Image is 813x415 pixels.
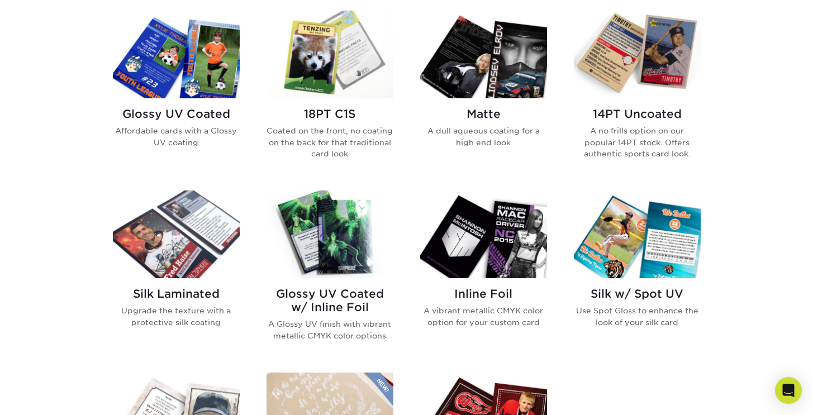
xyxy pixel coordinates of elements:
h2: Glossy UV Coated w/ Inline Foil [267,287,393,314]
img: Inline Foil Trading Cards [420,190,547,278]
h2: Matte [420,107,547,121]
a: 14PT Uncoated Trading Cards 14PT Uncoated A no frills option on our popular 14PT stock. Offers au... [574,11,701,177]
img: Silk w/ Spot UV Trading Cards [574,190,701,278]
p: A dull aqueous coating for a high end look [420,125,547,148]
p: Upgrade the texture with a protective silk coating [113,305,240,328]
img: Glossy UV Coated Trading Cards [113,11,240,98]
h2: Glossy UV Coated [113,107,240,121]
p: Coated on the front, no coating on the back for that traditional card look [267,125,393,159]
h2: 18PT C1S [267,107,393,121]
p: A no frills option on our popular 14PT stock. Offers authentic sports card look. [574,125,701,159]
img: New Product [365,373,393,406]
p: A Glossy UV finish with vibrant metallic CMYK color options [267,318,393,341]
h2: Silk w/ Spot UV [574,287,701,300]
a: 18PT C1S Trading Cards 18PT C1S Coated on the front, no coating on the back for that traditional ... [267,11,393,177]
img: Glossy UV Coated w/ Inline Foil Trading Cards [267,190,393,278]
a: Glossy UV Coated Trading Cards Glossy UV Coated Affordable cards with a Glossy UV coating [113,11,240,177]
a: Silk w/ Spot UV Trading Cards Silk w/ Spot UV Use Spot Gloss to enhance the look of your silk card [574,190,701,359]
a: Glossy UV Coated w/ Inline Foil Trading Cards Glossy UV Coated w/ Inline Foil A Glossy UV finish ... [267,190,393,359]
div: Open Intercom Messenger [775,377,802,404]
p: Affordable cards with a Glossy UV coating [113,125,240,148]
img: 18PT C1S Trading Cards [267,11,393,98]
p: A vibrant metallic CMYK color option for your custom card [420,305,547,328]
img: Silk Laminated Trading Cards [113,190,240,278]
h2: 14PT Uncoated [574,107,701,121]
p: Use Spot Gloss to enhance the look of your silk card [574,305,701,328]
a: Inline Foil Trading Cards Inline Foil A vibrant metallic CMYK color option for your custom card [420,190,547,359]
h2: Inline Foil [420,287,547,300]
img: 14PT Uncoated Trading Cards [574,11,701,98]
h2: Silk Laminated [113,287,240,300]
a: Silk Laminated Trading Cards Silk Laminated Upgrade the texture with a protective silk coating [113,190,240,359]
img: Matte Trading Cards [420,11,547,98]
a: Matte Trading Cards Matte A dull aqueous coating for a high end look [420,11,547,177]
